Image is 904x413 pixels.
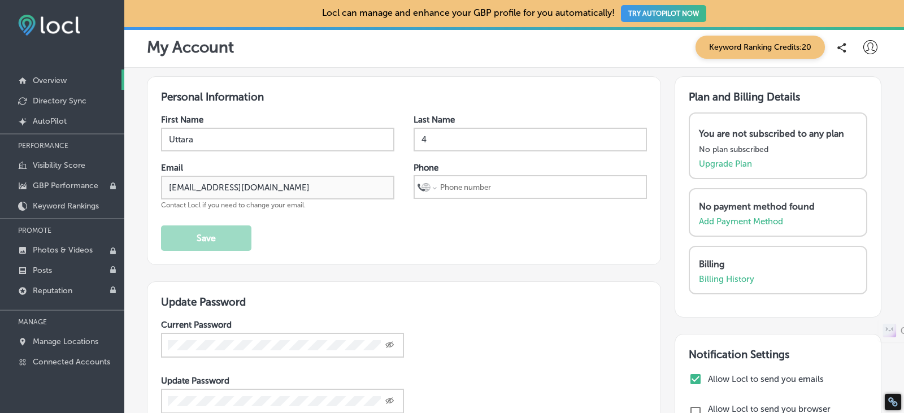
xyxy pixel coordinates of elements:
[33,160,85,170] p: Visibility Score
[29,29,124,38] div: Domain: [DOMAIN_NAME]
[888,397,898,407] div: Restore Info Box &#10;&#10;NoFollow Info:&#10; META-Robots NoFollow: &#09;true&#10; META-Robots N...
[33,116,67,126] p: AutoPilot
[18,15,80,36] img: fda3e92497d09a02dc62c9cd864e3231.png
[33,201,99,211] p: Keyword Rankings
[33,181,98,190] p: GBP Performance
[31,66,40,75] img: tab_domain_overview_orange.svg
[32,18,55,27] div: v 4.0.25
[621,5,706,22] button: TRY AUTOPILOT NOW
[33,357,110,367] p: Connected Accounts
[18,18,27,27] img: logo_orange.svg
[33,337,98,346] p: Manage Locations
[33,245,93,255] p: Photos & Videos
[33,76,67,85] p: Overview
[33,96,86,106] p: Directory Sync
[33,266,52,275] p: Posts
[43,67,101,74] div: Domain Overview
[18,29,27,38] img: website_grey.svg
[112,66,121,75] img: tab_keywords_by_traffic_grey.svg
[33,286,72,295] p: Reputation
[125,67,190,74] div: Keywords by Traffic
